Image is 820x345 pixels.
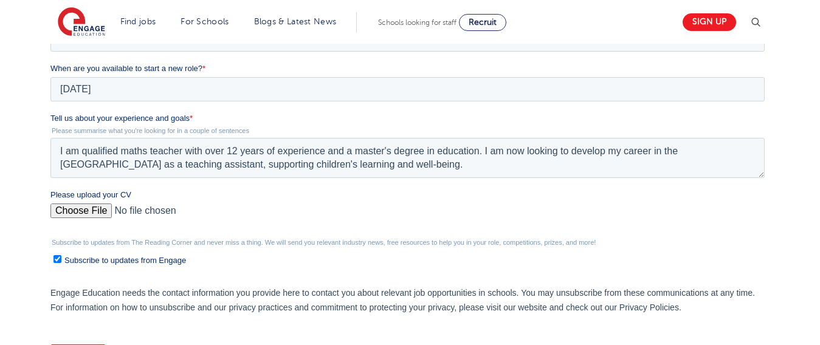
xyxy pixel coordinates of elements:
[360,40,715,64] input: *Contact Number
[181,17,229,26] a: For Schools
[58,7,105,38] img: Engage Education
[360,2,715,27] input: *Last name
[459,14,506,31] a: Recruit
[254,17,337,26] a: Blogs & Latest News
[469,18,497,27] span: Recruit
[120,17,156,26] a: Find jobs
[683,13,736,31] a: Sign up
[378,18,457,27] span: Schools looking for staff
